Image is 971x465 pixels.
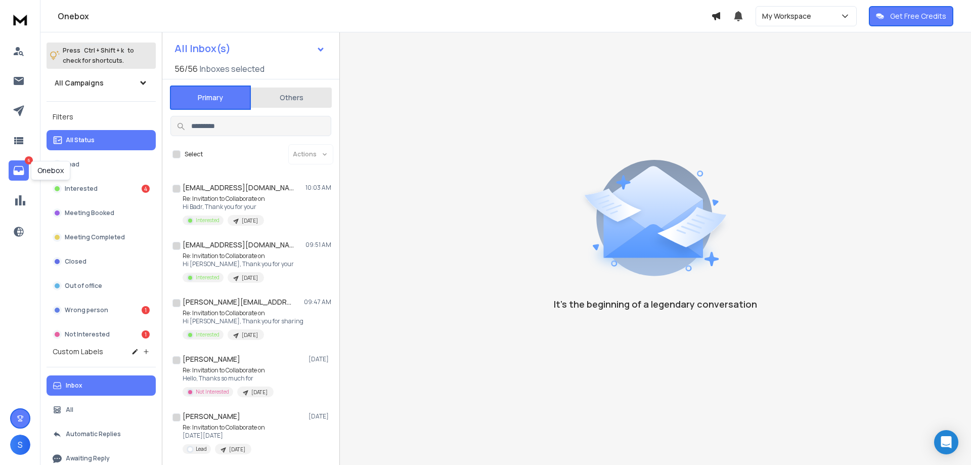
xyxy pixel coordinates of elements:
[196,217,219,224] p: Interested
[183,252,294,260] p: Re: Invitation to Collaborate on
[65,209,114,217] p: Meeting Booked
[47,227,156,247] button: Meeting Completed
[53,347,103,357] h3: Custom Labels
[10,10,30,29] img: logo
[58,10,711,22] h1: Onebox
[55,78,104,88] h1: All Campaigns
[934,430,958,454] div: Open Intercom Messenger
[47,73,156,93] button: All Campaigns
[304,298,331,306] p: 09:47 AM
[65,306,108,314] p: Wrong person
[305,184,331,192] p: 10:03 AM
[65,330,110,339] p: Not Interested
[65,258,86,266] p: Closed
[554,297,757,311] p: It’s the beginning of a legendary conversation
[65,160,79,168] p: Lead
[183,240,294,250] h1: [EMAIL_ADDRESS][DOMAIN_NAME]
[47,276,156,296] button: Out of office
[890,11,946,21] p: Get Free Credits
[196,445,207,453] p: Lead
[47,154,156,175] button: Lead
[66,406,73,414] p: All
[185,150,203,158] label: Select
[10,435,30,455] button: S
[65,282,102,290] p: Out of office
[183,411,240,421] h1: [PERSON_NAME]
[242,217,258,225] p: [DATE]
[82,45,125,56] span: Ctrl + Shift + k
[242,274,258,282] p: [DATE]
[9,160,29,181] a: 6
[142,306,150,314] div: 1
[66,454,110,462] p: Awaiting Reply
[66,382,82,390] p: Inbox
[183,309,303,317] p: Re: Invitation to Collaborate on
[47,300,156,320] button: Wrong person1
[47,203,156,223] button: Meeting Booked
[66,136,95,144] p: All Status
[183,432,265,440] p: [DATE][DATE]
[183,260,294,268] p: Hi [PERSON_NAME], Thank you for your
[196,331,219,339] p: Interested
[65,185,98,193] p: Interested
[183,424,265,432] p: Re: Invitation to Collaborate on
[174,63,198,75] span: 56 / 56
[47,324,156,345] button: Not Interested1
[31,161,70,180] div: Onebox
[183,203,265,211] p: Hi Badr, Thank you for your
[63,46,134,66] p: Press to check for shortcuts.
[183,317,303,325] p: Hi [PERSON_NAME], Thank you for sharing
[229,446,245,453] p: [DATE]
[308,412,331,420] p: [DATE]
[170,86,251,110] button: Primary
[305,241,331,249] p: 09:51 AM
[47,424,156,444] button: Automatic Replies
[869,6,953,26] button: Get Free Credits
[47,130,156,150] button: All Status
[183,183,294,193] h1: [EMAIL_ADDRESS][DOMAIN_NAME]
[25,156,33,164] p: 6
[183,374,274,383] p: Hello, Thanks so much for
[200,63,264,75] h3: Inboxes selected
[47,110,156,124] h3: Filters
[762,11,815,21] p: My Workspace
[47,179,156,199] button: Interested4
[66,430,121,438] p: Automatic Replies
[65,233,125,241] p: Meeting Completed
[183,354,240,364] h1: [PERSON_NAME]
[183,366,274,374] p: Re: Invitation to Collaborate on
[142,330,150,339] div: 1
[174,44,231,54] h1: All Inbox(s)
[183,297,294,307] h1: [PERSON_NAME][EMAIL_ADDRESS][DOMAIN_NAME]
[47,400,156,420] button: All
[183,195,265,203] p: Re: Invitation to Collaborate on
[47,251,156,272] button: Closed
[251,389,268,396] p: [DATE]
[251,87,332,109] button: Others
[196,274,219,281] p: Interested
[47,375,156,396] button: Inbox
[142,185,150,193] div: 4
[308,355,331,363] p: [DATE]
[166,38,333,59] button: All Inbox(s)
[242,331,258,339] p: [DATE]
[196,388,229,396] p: Not Interested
